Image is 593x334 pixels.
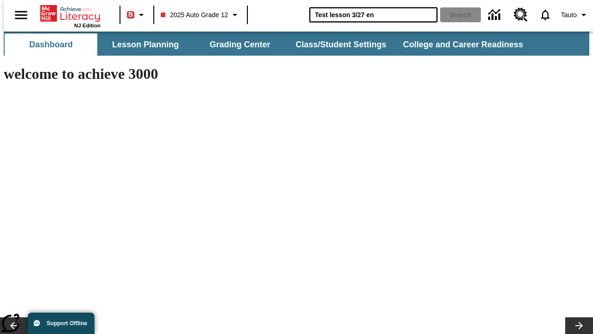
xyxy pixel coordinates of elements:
h1: welcome to achieve 3000 [4,65,404,83]
button: Open side menu [7,1,35,29]
button: Profile/Settings [557,6,593,23]
button: Lesson Planning [99,33,192,56]
span: 2025 Auto Grade 12 [161,10,228,20]
button: Class/Student Settings [288,33,394,56]
a: Data Center [483,2,508,28]
button: Boost Class color is red. Change class color [123,6,151,23]
button: Class: 2025 Auto Grade 12, Select your class [157,6,244,23]
span: B [128,9,133,20]
input: search field [309,7,437,22]
div: Home [40,3,101,28]
span: Tauto [561,10,577,20]
button: Grading Center [194,33,286,56]
button: College and Career Readiness [396,33,530,56]
span: NJ Edition [74,23,101,28]
button: Dashboard [5,33,97,56]
button: Lesson carousel, Next [565,317,593,334]
span: Support Offline [47,320,87,327]
div: SubNavbar [4,33,531,56]
a: Resource Center, Will open in new tab [508,2,533,27]
button: Support Offline [28,313,95,334]
a: Home [40,4,101,23]
a: Notifications [533,3,557,27]
div: SubNavbar [4,32,589,56]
